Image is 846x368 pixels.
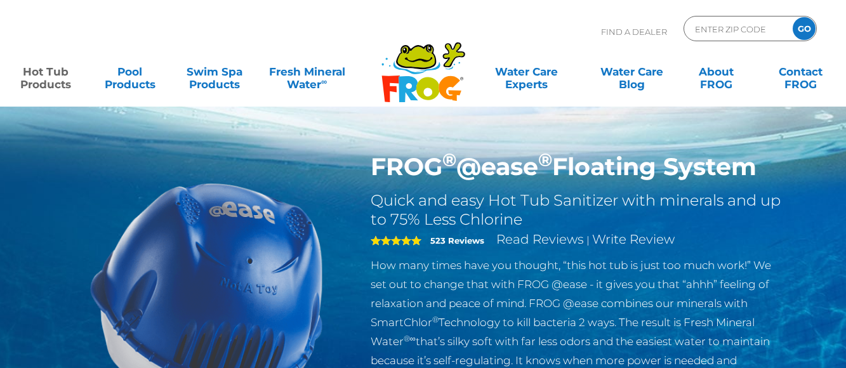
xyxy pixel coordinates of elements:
[371,235,421,246] span: 5
[496,232,584,247] a: Read Reviews
[684,59,749,84] a: AboutFROG
[473,59,580,84] a: Water CareExperts
[97,59,162,84] a: PoolProducts
[371,152,785,181] h1: FROG @ease Floating System
[599,59,664,84] a: Water CareBlog
[601,16,667,48] p: Find A Dealer
[767,59,833,84] a: ContactFROG
[538,148,552,171] sup: ®
[592,232,675,247] a: Write Review
[442,148,456,171] sup: ®
[432,315,439,324] sup: ®
[374,25,472,103] img: Frog Products Logo
[371,191,785,229] h2: Quick and easy Hot Tub Sanitizer with minerals and up to 75% Less Chlorine
[13,59,78,84] a: Hot TubProducts
[793,17,816,40] input: GO
[586,234,590,246] span: |
[404,334,416,343] sup: ®∞
[430,235,484,246] strong: 523 Reviews
[182,59,247,84] a: Swim SpaProducts
[266,59,348,84] a: Fresh MineralWater∞
[321,77,327,86] sup: ∞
